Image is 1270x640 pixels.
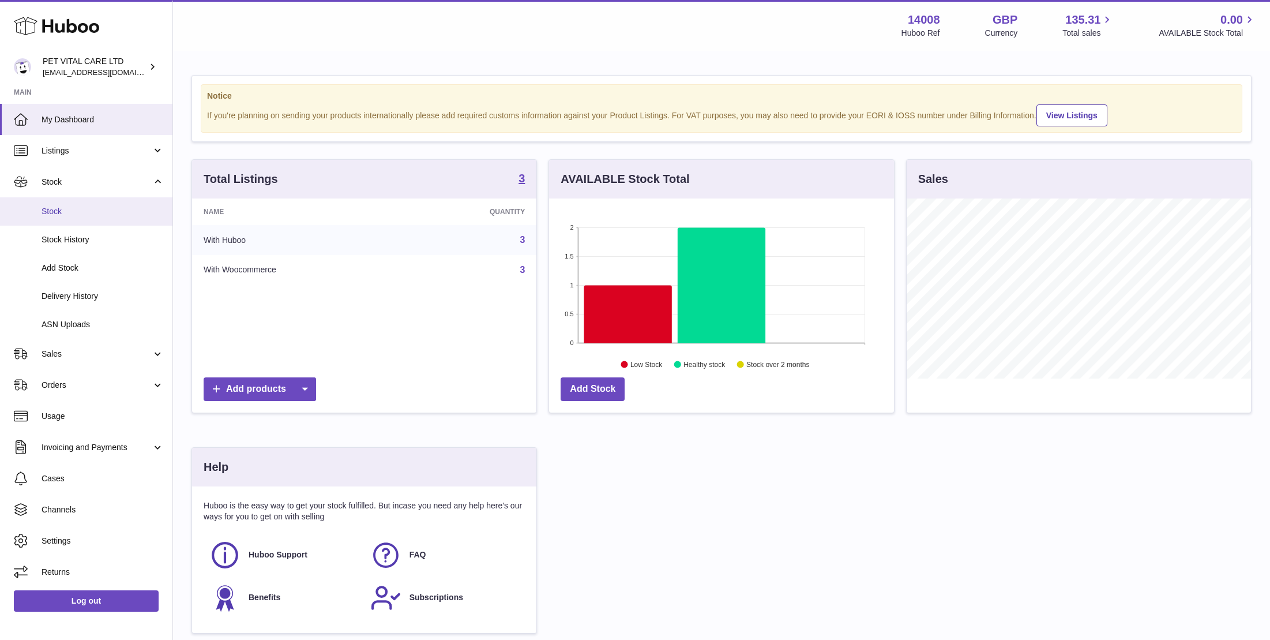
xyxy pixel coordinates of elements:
span: [EMAIL_ADDRESS][DOMAIN_NAME] [43,68,170,77]
span: Listings [42,145,152,156]
span: Huboo Support [249,549,307,560]
span: Orders [42,380,152,391]
span: Settings [42,536,164,547]
span: Channels [42,504,164,515]
span: Stock [42,177,152,188]
strong: Notice [207,91,1236,102]
span: Stock [42,206,164,217]
a: Huboo Support [209,540,359,571]
span: Add Stock [42,263,164,274]
text: 2 [570,224,574,231]
strong: 14008 [908,12,940,28]
span: My Dashboard [42,114,164,125]
span: 135.31 [1065,12,1100,28]
img: petvitalcare@gmail.com [14,58,31,76]
td: With Woocommerce [192,255,406,285]
span: 0.00 [1220,12,1243,28]
text: 1 [570,282,574,289]
span: Benefits [249,592,280,603]
div: If you're planning on sending your products internationally please add required customs informati... [207,103,1236,126]
span: Invoicing and Payments [42,442,152,453]
h3: Help [204,459,228,475]
span: FAQ [409,549,426,560]
a: Add products [204,377,316,401]
div: Huboo Ref [901,28,940,39]
a: 0.00 AVAILABLE Stock Total [1159,12,1256,39]
div: Currency [985,28,1018,39]
span: AVAILABLE Stock Total [1159,28,1256,39]
text: 1.5 [565,253,574,260]
div: PET VITAL CARE LTD [43,56,146,78]
span: Stock History [42,234,164,245]
span: Sales [42,349,152,360]
a: FAQ [370,540,520,571]
strong: 3 [518,173,525,184]
strong: GBP [993,12,1017,28]
span: Cases [42,473,164,484]
a: 135.31 Total sales [1062,12,1114,39]
a: View Listings [1036,104,1107,126]
span: Delivery History [42,291,164,302]
a: 3 [520,235,525,245]
span: Total sales [1062,28,1114,39]
text: 0 [570,339,574,346]
a: Add Stock [561,377,625,401]
a: 3 [520,265,525,275]
a: Benefits [209,582,359,613]
text: 0.5 [565,310,574,317]
span: Subscriptions [409,592,463,603]
text: Healthy stock [683,361,726,369]
text: Low Stock [630,361,663,369]
a: Subscriptions [370,582,520,613]
h3: Sales [918,171,948,187]
p: Huboo is the easy way to get your stock fulfilled. But incase you need any help here's our ways f... [204,500,525,522]
h3: Total Listings [204,171,278,187]
th: Quantity [406,199,537,225]
text: Stock over 2 months [746,361,809,369]
td: With Huboo [192,225,406,255]
a: 3 [518,173,525,186]
th: Name [192,199,406,225]
span: Usage [42,411,164,422]
span: ASN Uploads [42,319,164,330]
span: Returns [42,567,164,578]
h3: AVAILABLE Stock Total [561,171,689,187]
a: Log out [14,590,159,611]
